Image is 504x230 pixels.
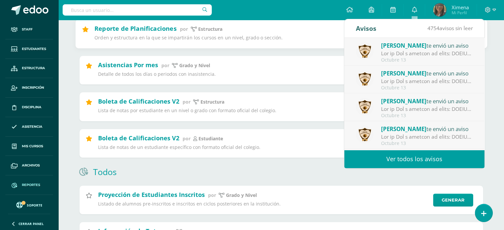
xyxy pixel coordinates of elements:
a: Estructura [5,59,53,78]
h2: Reporte de Planificaciones [94,24,176,32]
h2: Proyección de Estudiantes Inscritos [98,191,205,199]
p: Listado de alumnos pre-inscritos e inscritos en ciclos posteriores en la institución. [98,201,429,207]
div: Octubre 13 [381,85,473,91]
div: te envió un aviso [381,97,473,105]
a: Generar [433,194,473,207]
span: Ximena [451,4,469,11]
p: Grado y Nivel [179,63,210,69]
span: por [183,99,191,105]
span: [PERSON_NAME] [381,125,426,133]
span: Asistencia [22,124,42,129]
a: Disciplina [5,98,53,117]
span: por [208,192,216,198]
span: Staff [22,27,32,32]
span: Estructura [22,66,45,71]
img: a46afb417ae587891c704af89211ce97.png [356,70,373,88]
p: Orden y estructura en la que se impartirán los cursos en un nivel, grado o sección. [94,35,431,41]
span: Cerrar panel [19,221,44,226]
a: Soporte [8,200,50,209]
h2: Boleta de Calificaciones V2 [98,134,179,142]
img: a46afb417ae587891c704af89211ce97.png [356,42,373,60]
div: Fin de Año y entrega de notas: COLEGIO EL SAGRADO CORAZÓN. "AÑO DE LA LUZ Y ESPERANZA" Circular 2... [381,77,473,85]
p: Detalle de todos los días o periodos con inasistencia. [98,71,429,77]
span: Reportes [22,182,40,188]
span: Soporte [27,203,42,207]
span: Archivos [22,163,40,168]
input: Busca un usuario... [63,4,212,16]
p: Grado y Nivel [226,192,257,198]
span: Mi Perfil [451,10,469,16]
img: d98bf3c1f642bb0fd1b79fad2feefc7b.png [433,3,446,17]
a: Inscripción [5,78,53,98]
div: Octubre 13 [381,141,473,146]
p: Estructura [200,99,224,105]
div: te envió un aviso [381,124,473,133]
span: 4754 [427,24,439,32]
p: Lista de notas de un estudiante específico con formato oficial del colegio. [98,144,429,150]
h2: Boleta de Calificaciones V2 [98,97,179,105]
div: te envió un aviso [381,69,473,77]
div: Octubre 13 [381,113,473,118]
span: Disciplina [22,105,41,110]
a: Asistencia [5,117,53,137]
span: [PERSON_NAME] [381,97,426,105]
div: Fin de Año y entrega de notas: COLEGIO EL SAGRADO CORAZÓN. "AÑO DE LA LUZ Y ESPERANZA" Circular 2... [381,105,473,113]
p: estudiante [198,136,223,142]
h1: Todos [93,166,117,177]
div: Avisos [356,19,376,37]
a: Archivos [5,156,53,175]
a: Mis cursos [5,137,53,156]
span: [PERSON_NAME] [381,42,426,49]
p: Lista de notas por estudiante en un nivel o grado con formato oficial del colegio. [98,108,429,114]
span: por [180,25,188,32]
a: Staff [5,20,53,39]
div: Fin de Año y entrega de notas: COLEGIO EL SAGRADO CORAZÓN. "AÑO DE LA LUZ Y ESPERANZA" Circular 2... [381,50,473,57]
span: por [183,135,191,142]
span: Inscripción [22,85,44,90]
span: [PERSON_NAME] [381,69,426,77]
div: te envió un aviso [381,41,473,50]
div: Octubre 13 [381,57,473,63]
img: a46afb417ae587891c704af89211ce97.png [356,126,373,143]
img: a46afb417ae587891c704af89211ce97.png [356,98,373,115]
span: por [161,62,169,69]
span: Estudiantes [22,46,46,52]
span: avisos sin leer [427,24,473,32]
span: Mis cursos [22,144,43,149]
p: estructura [198,26,222,32]
a: Ver todos los avisos [344,150,484,168]
a: Reportes [5,175,53,195]
h2: Asistencias Por mes [98,61,158,69]
a: Estudiantes [5,39,53,59]
div: Fin de Año y entrega de notas: COLEGIO EL SAGRADO CORAZÓN. "AÑO DE LA LUZ Y ESPERANZA" Circular 2... [381,133,473,141]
